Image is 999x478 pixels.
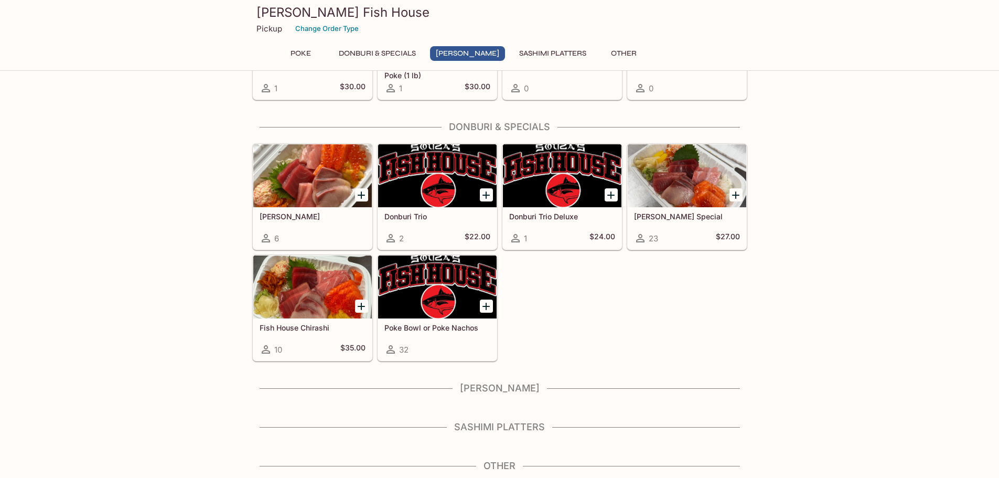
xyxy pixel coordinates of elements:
[605,188,618,201] button: Add Donburi Trio Deluxe
[260,323,366,332] h5: Fish House Chirashi
[465,232,490,245] h5: $22.00
[502,144,622,250] a: Donburi Trio Deluxe1$24.00
[333,46,422,61] button: Donburi & Specials
[513,46,592,61] button: Sashimi Platters
[399,233,404,243] span: 2
[291,20,363,37] button: Change Order Type
[384,212,490,221] h5: Donburi Trio
[589,232,615,245] h5: $24.00
[253,144,372,250] a: [PERSON_NAME]6
[355,300,368,313] button: Add Fish House Chirashi
[480,188,493,201] button: Add Donburi Trio
[253,256,372,318] div: Fish House Chirashi
[378,256,497,318] div: Poke Bowl or Poke Nachos
[256,24,282,34] p: Pickup
[600,46,648,61] button: Other
[252,383,747,394] h4: [PERSON_NAME]
[260,212,366,221] h5: [PERSON_NAME]
[252,121,747,133] h4: Donburi & Specials
[384,323,490,332] h5: Poke Bowl or Poke Nachos
[634,212,740,221] h5: [PERSON_NAME] Special
[628,144,746,207] div: Souza Special
[253,255,372,361] a: Fish House Chirashi10$35.00
[509,212,615,221] h5: Donburi Trio Deluxe
[378,144,497,250] a: Donburi Trio2$22.00
[253,144,372,207] div: Sashimi Donburis
[430,46,505,61] button: [PERSON_NAME]
[378,255,497,361] a: Poke Bowl or Poke Nachos32
[480,300,493,313] button: Add Poke Bowl or Poke Nachos
[355,188,368,201] button: Add Sashimi Donburis
[378,144,497,207] div: Donburi Trio
[716,232,740,245] h5: $27.00
[277,46,325,61] button: Poke
[274,83,277,93] span: 1
[274,345,282,355] span: 10
[256,4,743,20] h3: [PERSON_NAME] Fish House
[399,83,402,93] span: 1
[274,233,279,243] span: 6
[627,144,747,250] a: [PERSON_NAME] Special23$27.00
[252,460,747,472] h4: Other
[399,345,409,355] span: 32
[649,233,658,243] span: 23
[649,83,653,93] span: 0
[252,421,747,433] h4: Sashimi Platters
[729,188,743,201] button: Add Souza Special
[465,82,490,94] h5: $30.00
[524,233,527,243] span: 1
[524,83,529,93] span: 0
[503,144,621,207] div: Donburi Trio Deluxe
[340,82,366,94] h5: $30.00
[340,343,366,356] h5: $35.00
